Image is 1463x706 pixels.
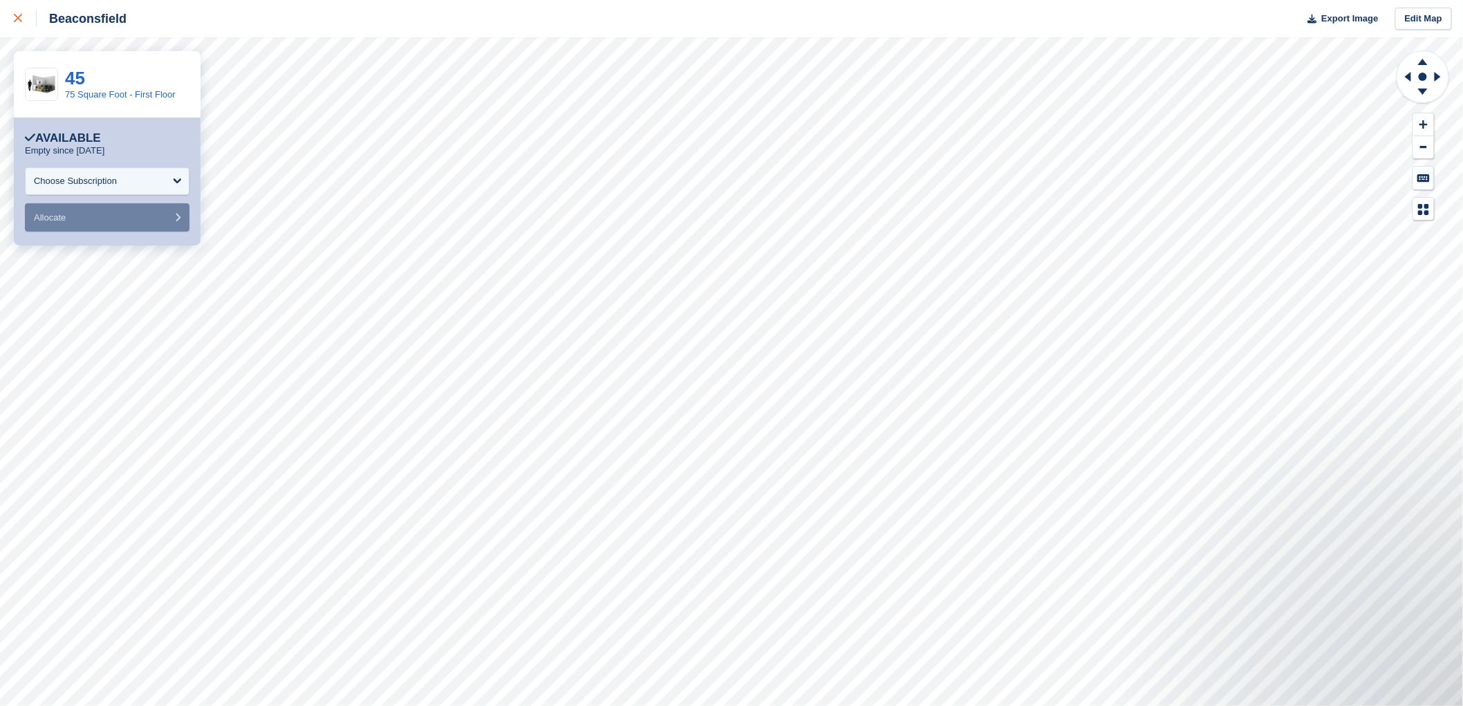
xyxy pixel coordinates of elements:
[26,73,57,97] img: 75-sqft-unit.jpg
[1300,8,1379,30] button: Export Image
[1413,113,1434,136] button: Zoom In
[1321,12,1378,26] span: Export Image
[1413,198,1434,221] button: Map Legend
[37,10,127,27] div: Beaconsfield
[25,145,104,156] p: Empty since [DATE]
[25,131,101,145] div: Available
[34,174,117,188] div: Choose Subscription
[65,68,85,89] a: 45
[1395,8,1452,30] a: Edit Map
[34,212,66,223] span: Allocate
[1413,167,1434,189] button: Keyboard Shortcuts
[25,203,189,232] button: Allocate
[1413,136,1434,159] button: Zoom Out
[65,89,176,100] a: 75 Square Foot - First Floor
